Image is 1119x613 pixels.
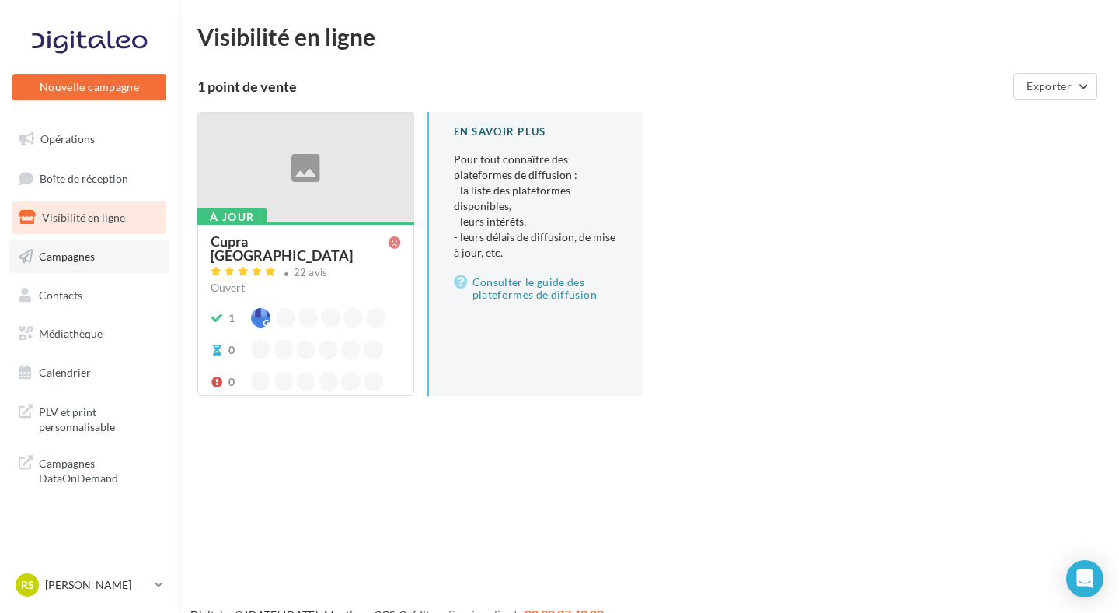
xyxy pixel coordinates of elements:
[197,208,267,226] div: À jour
[9,447,169,492] a: Campagnes DataOnDemand
[294,268,328,278] div: 22 avis
[228,342,235,358] div: 0
[454,214,619,229] li: - leurs intérêts,
[21,577,34,593] span: RS
[454,273,619,304] a: Consulter le guide des plateformes de diffusion
[228,374,235,390] div: 0
[40,132,95,145] span: Opérations
[197,79,1007,93] div: 1 point de vente
[9,395,169,441] a: PLV et print personnalisable
[39,250,95,263] span: Campagnes
[9,279,169,312] a: Contacts
[42,211,125,224] span: Visibilité en ligne
[211,234,389,262] div: Cupra [GEOGRAPHIC_DATA]
[9,162,169,195] a: Boîte de réception
[454,124,619,139] div: En savoir plus
[454,229,619,261] li: - leurs délais de diffusion, de mise à jour, etc.
[228,310,235,326] div: 1
[12,570,166,600] a: RS [PERSON_NAME]
[197,25,1100,48] div: Visibilité en ligne
[39,366,91,379] span: Calendrier
[39,401,160,435] span: PLV et print personnalisable
[9,201,169,234] a: Visibilité en ligne
[1013,73,1097,100] button: Exporter
[45,577,148,593] p: [PERSON_NAME]
[39,327,103,340] span: Médiathèque
[40,171,128,184] span: Boîte de réception
[9,123,169,156] a: Opérations
[12,74,166,100] button: Nouvelle campagne
[454,183,619,214] li: - la liste des plateformes disponibles,
[9,317,169,350] a: Médiathèque
[211,281,245,294] span: Ouvert
[211,264,401,283] a: 22 avis
[39,453,160,486] span: Campagnes DataOnDemand
[1027,79,1072,93] span: Exporter
[1066,560,1103,597] div: Open Intercom Messenger
[9,356,169,389] a: Calendrier
[9,240,169,273] a: Campagnes
[39,288,82,301] span: Contacts
[454,152,619,261] p: Pour tout connaître des plateformes de diffusion :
